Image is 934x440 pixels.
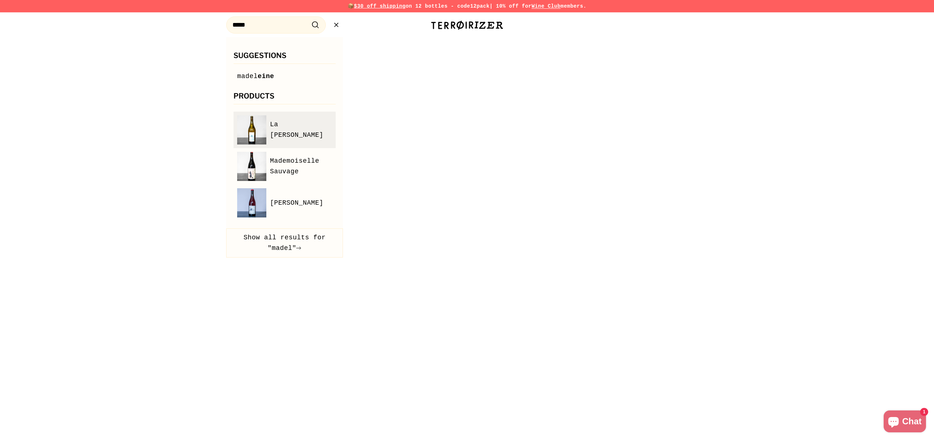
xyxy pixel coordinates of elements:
[237,115,266,144] img: La Madeleine
[237,115,332,144] a: La Madeleine La [PERSON_NAME]
[237,188,332,217] a: Madelon [PERSON_NAME]
[270,119,332,140] span: La [PERSON_NAME]
[354,3,406,9] span: $30 off shipping
[237,188,266,217] img: Madelon
[237,152,266,181] img: Mademoiselle Sauvage
[237,152,332,181] a: Mademoiselle Sauvage Mademoiselle Sauvage
[237,71,332,82] a: madeleine
[270,198,323,208] span: [PERSON_NAME]
[233,52,336,64] h3: Suggestions
[233,92,336,104] h3: Products
[532,3,561,9] a: Wine Club
[881,410,928,434] inbox-online-store-chat: Shopify online store chat
[258,73,274,80] span: eine
[208,2,726,10] p: 📦 on 12 bottles - code | 10% off for members.
[226,228,343,258] button: Show all results for "madel"
[470,3,490,9] strong: 12pack
[270,156,332,177] span: Mademoiselle Sauvage
[237,73,258,80] mark: madel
